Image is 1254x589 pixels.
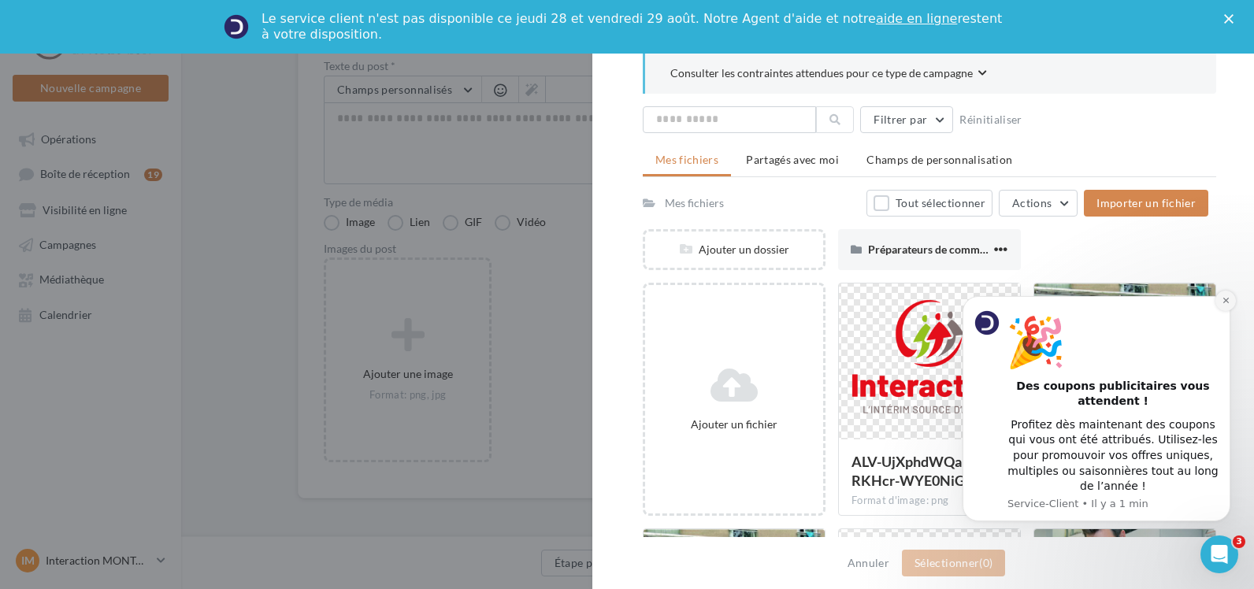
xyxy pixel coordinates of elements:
[939,287,1254,546] iframe: Intercom notifications message
[1012,196,1052,209] span: Actions
[866,190,992,217] button: Tout sélectionner
[999,190,1078,217] button: Actions
[868,243,1036,256] span: Préparateurs de commandes (H/F)
[860,106,953,133] button: Filtrer par
[670,65,973,81] span: Consulter les contraintes attendues pour ce type de campagne
[262,11,1005,43] div: Le service client n'est pas disponible ce jeudi 28 et vendredi 29 août. Notre Agent d'aide et not...
[902,550,1005,576] button: Sélectionner(0)
[876,11,957,26] a: aide en ligne
[665,195,724,211] div: Mes fichiers
[746,153,839,166] span: Partagés avec moi
[651,417,817,432] div: Ajouter un fichier
[851,494,1007,508] div: Format d'image: png
[1084,190,1208,217] button: Importer un fichier
[851,453,984,489] span: ALV-UjXphdWQar27RKHcr-WYE0NiGy7bkPa0WT0TzzhW2YB_zIqkKS1W
[224,14,249,39] img: Profile image for Service-Client
[1096,196,1196,209] span: Importer un fichier
[1233,535,1245,548] span: 3
[841,554,896,572] button: Annuler
[645,242,823,257] div: Ajouter un dossier
[1224,14,1240,24] div: Fermer
[979,556,992,569] span: (0)
[670,65,987,84] button: Consulter les contraintes attendues pour ce type de campagne
[953,110,1029,129] button: Réinitialiser
[1200,535,1238,573] iframe: Intercom live chat
[655,153,718,166] span: Mes fichiers
[866,153,1012,166] span: Champs de personnalisation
